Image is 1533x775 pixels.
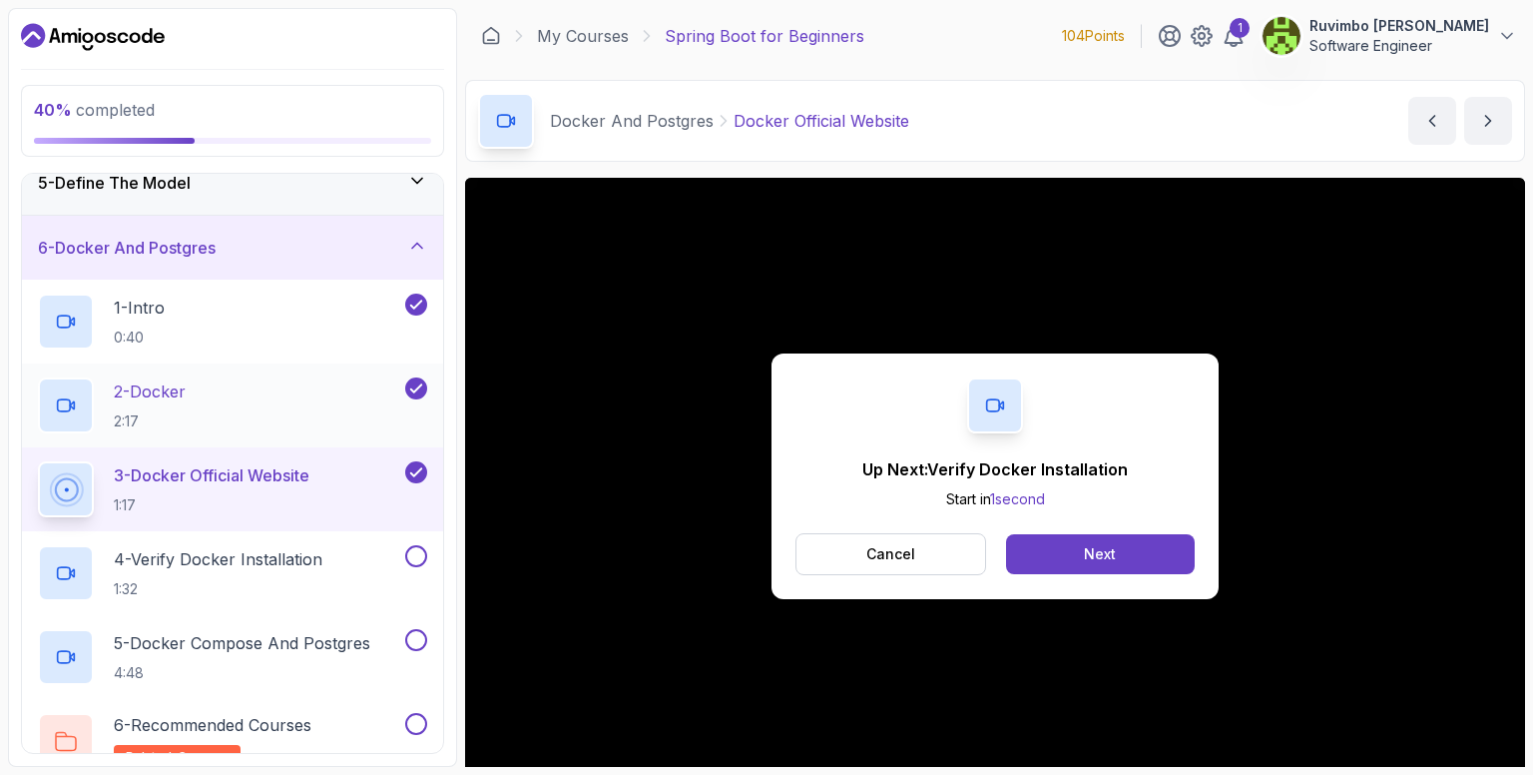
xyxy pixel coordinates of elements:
a: My Courses [537,24,629,48]
p: 1:17 [114,495,309,515]
p: Cancel [866,544,915,564]
h3: 5 - Define The Model [38,171,191,195]
span: 40 % [34,100,72,120]
p: 2:17 [114,411,186,431]
div: Next [1084,544,1116,564]
button: 2-Docker2:17 [38,378,427,433]
a: 1 [1222,24,1246,48]
p: 4:48 [114,663,370,683]
p: Start in [862,489,1128,509]
button: next content [1464,97,1512,145]
button: user profile imageRuvimbo [PERSON_NAME]Software Engineer [1262,16,1517,56]
span: 1 second [990,490,1045,507]
button: Cancel [795,533,986,575]
button: 5-Define The Model [22,151,443,215]
button: 3-Docker Official Website1:17 [38,461,427,517]
p: Docker Official Website [734,109,909,133]
p: Software Engineer [1309,36,1489,56]
p: 3 - Docker Official Website [114,463,309,487]
button: 6-Recommended Coursesrelated-courses [38,713,427,769]
p: 1:32 [114,579,322,599]
p: 2 - Docker [114,380,186,403]
div: 1 [1230,18,1250,38]
a: Dashboard [481,26,501,46]
button: 4-Verify Docker Installation1:32 [38,545,427,601]
button: previous content [1408,97,1456,145]
p: 1 - Intro [114,296,165,320]
p: Docker And Postgres [550,109,714,133]
p: 6 - Recommended Courses [114,713,311,737]
button: 1-Intro0:40 [38,294,427,350]
p: 4 - Verify Docker Installation [114,547,322,571]
button: 6-Docker And Postgres [22,216,443,280]
img: user profile image [1263,17,1300,55]
p: Spring Boot for Beginners [665,24,864,48]
h3: 6 - Docker And Postgres [38,236,216,260]
p: Up Next: Verify Docker Installation [862,457,1128,481]
button: 5-Docker Compose And Postgres4:48 [38,629,427,685]
p: 104 Points [1062,26,1125,46]
span: completed [34,100,155,120]
p: Ruvimbo [PERSON_NAME] [1309,16,1489,36]
iframe: 3 - DOcker Official Website [465,178,1525,774]
p: 5 - Docker Compose And Postgres [114,631,370,655]
p: 0:40 [114,328,165,348]
a: Dashboard [21,21,165,53]
button: Next [1006,534,1195,574]
span: related-courses [126,749,229,765]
